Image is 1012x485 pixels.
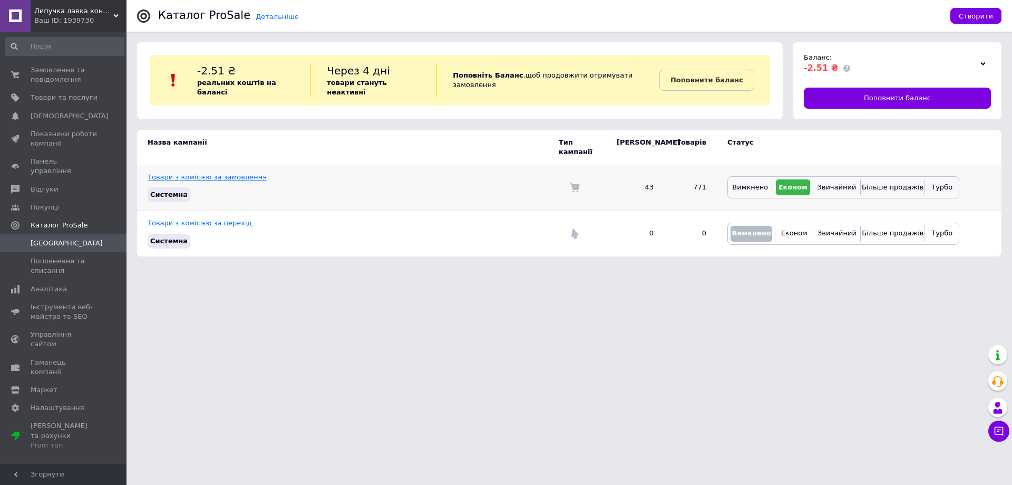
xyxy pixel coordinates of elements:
[31,111,109,121] span: [DEMOGRAPHIC_DATA]
[148,173,267,181] a: Товари з комісією за замовлення
[559,130,606,165] td: Тип кампанії
[863,226,922,242] button: Більше продажів
[569,182,580,193] img: Комісія за замовлення
[659,70,754,91] a: Поповнити баланс
[31,385,57,395] span: Маркет
[950,8,1001,24] button: Створити
[732,183,768,191] span: Вимкнено
[606,130,664,165] td: [PERSON_NAME]
[778,226,810,242] button: Економ
[158,10,250,21] div: Каталог ProSale
[31,203,59,212] span: Покупці
[864,93,931,103] span: Поповнити баланс
[569,229,580,239] img: Комісія за перехід
[928,179,956,195] button: Турбо
[606,211,664,256] td: 0
[31,302,98,321] span: Інструменти веб-майстра та SEO
[732,229,771,237] span: Вимкнено
[137,130,559,165] td: Назва кампанії
[166,72,181,88] img: :exclamation:
[731,179,770,195] button: Вимкнено
[817,183,856,191] span: Звичайний
[31,221,87,230] span: Каталог ProSale
[31,239,103,248] span: [GEOGRAPHIC_DATA]
[818,229,857,237] span: Звичайний
[606,165,664,211] td: 43
[664,130,717,165] td: Товарів
[148,219,252,227] a: Товари з комісією за перехід
[327,79,387,96] b: товари стануть неактивні
[150,191,188,198] span: Системна
[256,13,299,21] a: Детальніше
[5,37,124,56] input: Пошук
[31,441,98,450] div: Prom топ
[804,63,838,73] span: -2.51 ₴
[928,226,956,242] button: Турбо
[670,76,743,84] b: Поповнити баланс
[816,179,858,195] button: Звичайний
[31,185,58,194] span: Відгуки
[150,237,188,245] span: Системна
[931,229,952,237] span: Турбо
[34,16,126,25] div: Ваш ID: 1939730
[988,421,1009,442] button: Чат з покупцем
[31,157,98,176] span: Панель управління
[664,165,717,211] td: 771
[453,71,523,79] b: Поповніть Баланс
[779,183,807,191] span: Економ
[931,183,952,191] span: Турбо
[781,229,807,237] span: Економ
[327,64,390,77] span: Через 4 дні
[31,65,98,84] span: Замовлення та повідомлення
[862,229,923,237] span: Більше продажів
[804,88,991,109] a: Поповнити баланс
[197,64,236,77] span: -2.51 ₴
[197,79,276,96] b: реальних коштів на балансі
[34,6,113,16] span: Липучка лавка кондитера
[816,226,858,242] button: Звичайний
[31,421,98,450] span: [PERSON_NAME] та рахунки
[862,183,923,191] span: Більше продажів
[863,179,922,195] button: Більше продажів
[31,330,98,349] span: Управління сайтом
[31,403,84,413] span: Налаштування
[959,12,993,20] span: Створити
[31,129,98,148] span: Показники роботи компанії
[31,256,98,275] span: Поповнення та списання
[776,179,810,195] button: Економ
[804,53,832,61] span: Баланс:
[717,130,959,165] td: Статус
[436,63,659,97] div: , щоб продовжити отримувати замовлення
[31,284,67,294] span: Аналітика
[731,226,772,242] button: Вимкнено
[664,211,717,256] td: 0
[31,358,98,377] span: Гаманець компанії
[31,93,98,102] span: Товари та послуги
